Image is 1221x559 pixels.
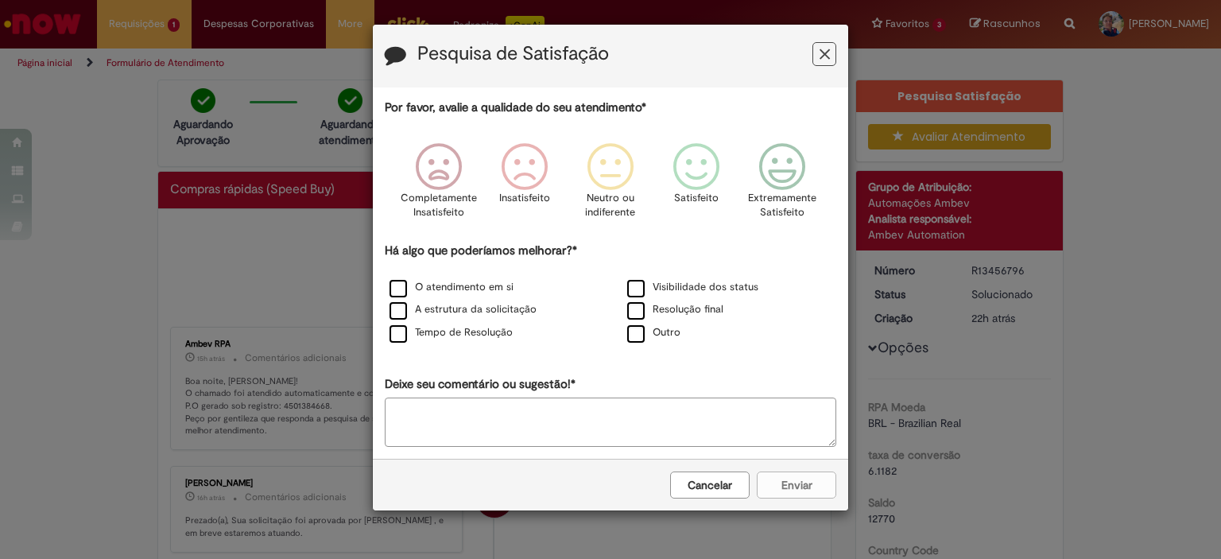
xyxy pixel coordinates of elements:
div: Completamente Insatisfeito [397,131,479,240]
p: Completamente Insatisfeito [401,191,477,220]
label: O atendimento em si [390,280,514,295]
label: Outro [627,325,680,340]
div: Há algo que poderíamos melhorar?* [385,243,836,345]
label: Por favor, avalie a qualidade do seu atendimento* [385,99,646,116]
label: Visibilidade dos status [627,280,758,295]
p: Satisfeito [674,191,719,206]
div: Satisfeito [656,131,737,240]
label: A estrutura da solicitação [390,302,537,317]
div: Extremamente Satisfeito [742,131,823,240]
div: Insatisfeito [484,131,565,240]
label: Resolução final [627,302,723,317]
label: Deixe seu comentário ou sugestão!* [385,376,576,393]
p: Insatisfeito [499,191,550,206]
label: Pesquisa de Satisfação [417,44,609,64]
label: Tempo de Resolução [390,325,513,340]
button: Cancelar [670,472,750,499]
p: Neutro ou indiferente [582,191,639,220]
p: Extremamente Satisfeito [748,191,816,220]
div: Neutro ou indiferente [570,131,651,240]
